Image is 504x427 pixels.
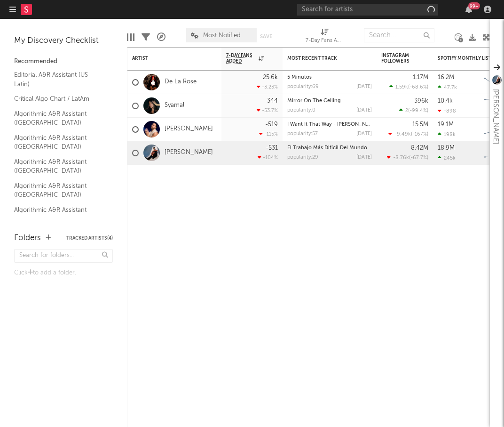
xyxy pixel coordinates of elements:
div: popularity: 57 [287,131,318,137]
div: 25.6k [263,74,278,81]
div: [PERSON_NAME] [490,89,501,144]
div: -115 % [259,131,278,137]
div: -519 [265,121,278,128]
div: 1.17M [413,74,428,81]
div: popularity: 29 [287,155,318,160]
div: popularity: 0 [287,108,315,113]
div: 245k [438,155,456,161]
div: I Want It That Way - KARYO Remix [287,122,372,127]
span: -167 % [412,132,427,137]
button: Save [260,34,272,39]
div: Filters [142,24,150,51]
div: 5 Minutos [287,75,372,80]
div: Click to add a folder. [14,267,113,279]
span: Most Notified [203,32,241,39]
div: -53.7 % [257,107,278,113]
input: Search for artists [297,4,438,16]
div: Most Recent Track [287,56,358,61]
a: Algorithmic A&R Assistant ([GEOGRAPHIC_DATA]) [14,133,103,152]
div: [DATE] [356,84,372,89]
div: 198k [438,131,456,137]
div: Instagram Followers [381,53,414,64]
div: -3.23 % [257,84,278,90]
div: 19.1M [438,121,454,128]
span: -9.49k [394,132,411,137]
div: -104 % [258,154,278,161]
span: -99.4 % [409,108,427,113]
a: [PERSON_NAME] [165,125,213,133]
div: -531 [266,145,278,151]
div: 7-Day Fans Added (7-Day Fans Added) [306,35,343,47]
button: 99+ [465,6,472,13]
div: 8.42M [411,145,428,151]
div: ( ) [388,131,428,137]
a: Algorithmic A&R Assistant ([GEOGRAPHIC_DATA]) [14,205,103,224]
a: Syamali [165,102,186,110]
div: 396k [414,98,428,104]
input: Search for folders... [14,249,113,263]
input: Search... [364,28,434,42]
div: 15.5M [412,121,428,128]
div: popularity: 69 [287,84,319,89]
span: 2 [405,108,408,113]
a: Algorithmic A&R Assistant ([GEOGRAPHIC_DATA]) [14,181,103,200]
a: El Trabajo Más Difícil Del Mundo [287,145,367,151]
div: A&R Pipeline [157,24,165,51]
div: Edit Columns [127,24,134,51]
div: 10.4k [438,98,453,104]
a: Critical Algo Chart / LatAm [14,94,103,104]
span: -67.7 % [410,155,427,161]
div: 18.9M [438,145,455,151]
div: [DATE] [356,155,372,160]
div: My Discovery Checklist [14,35,113,47]
span: -68.6 % [409,85,427,90]
div: -898 [438,108,456,114]
div: Folders [14,233,41,244]
span: 7-Day Fans Added [226,53,256,64]
div: ( ) [387,154,428,161]
div: [DATE] [356,108,372,113]
a: I Want It That Way - [PERSON_NAME] Remix [287,122,394,127]
div: [DATE] [356,131,372,137]
a: De La Rose [165,78,197,86]
span: 1.59k [395,85,408,90]
div: 47.7k [438,84,457,90]
div: 16.2M [438,74,454,81]
div: 99 + [468,2,480,9]
div: ( ) [399,107,428,113]
span: -8.76k [393,155,409,161]
a: Mirror On The Ceiling [287,98,341,104]
a: Algorithmic A&R Assistant ([GEOGRAPHIC_DATA]) [14,157,103,176]
button: Tracked Artists(4) [66,236,113,241]
div: Recommended [14,56,113,67]
a: Editorial A&R Assistant (US Latin) [14,70,103,89]
a: Algorithmic A&R Assistant ([GEOGRAPHIC_DATA]) [14,109,103,128]
a: [PERSON_NAME] [165,149,213,157]
div: Mirror On The Ceiling [287,98,372,104]
div: ( ) [389,84,428,90]
div: 344 [267,98,278,104]
div: Artist [132,56,203,61]
div: El Trabajo Más Difícil Del Mundo [287,145,372,151]
div: 7-Day Fans Added (7-Day Fans Added) [306,24,343,51]
a: 5 Minutos [287,75,312,80]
